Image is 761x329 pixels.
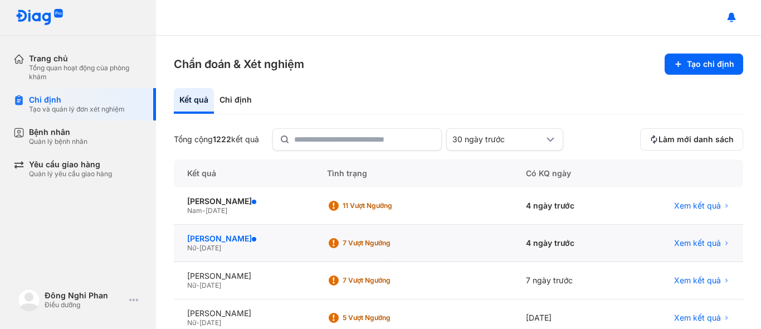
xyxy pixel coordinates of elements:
div: Tạo và quản lý đơn xét nghiệm [29,105,125,114]
span: Nữ [187,318,196,327]
span: [DATE] [206,206,227,215]
span: Xem kết quả [674,313,721,323]
span: Xem kết quả [674,201,721,211]
span: [DATE] [199,281,221,289]
span: - [196,281,199,289]
span: - [196,244,199,252]
div: Chỉ định [29,95,125,105]
div: 4 ngày trước [513,225,622,262]
div: Đông Nghi Phan [45,291,125,301]
div: [PERSON_NAME] [187,196,300,206]
button: Làm mới danh sách [640,128,743,151]
div: Quản lý yêu cầu giao hàng [29,170,112,178]
h3: Chẩn đoán & Xét nghiệm [174,56,304,72]
div: Điều dưỡng [45,301,125,309]
div: [PERSON_NAME] [187,234,300,244]
div: Trang chủ [29,54,143,64]
span: Nam [187,206,202,215]
span: - [202,206,206,215]
img: logo [18,289,40,311]
div: [PERSON_NAME] [187,271,300,281]
div: Tình trạng [314,159,513,187]
div: Có KQ ngày [513,159,622,187]
div: Bệnh nhân [29,127,87,137]
div: 7 ngày trước [513,262,622,299]
span: Làm mới danh sách [658,134,734,144]
span: [DATE] [199,244,221,252]
span: [DATE] [199,318,221,327]
span: Nữ [187,281,196,289]
div: 11 Vượt ngưỡng [343,201,432,210]
div: Kết quả [174,159,314,187]
div: Quản lý bệnh nhân [29,137,87,146]
div: Tổng quan hoạt động của phòng khám [29,64,143,81]
div: Kết quả [174,88,214,114]
div: 7 Vượt ngưỡng [343,239,432,248]
div: 7 Vượt ngưỡng [343,276,432,285]
div: 5 Vượt ngưỡng [343,313,432,322]
div: Yêu cầu giao hàng [29,159,112,170]
span: - [196,318,199,327]
span: Xem kết quả [674,238,721,248]
div: 30 ngày trước [452,134,544,144]
div: Chỉ định [214,88,257,114]
span: Xem kết quả [674,275,721,286]
button: Tạo chỉ định [665,54,743,75]
div: Tổng cộng kết quả [174,134,259,144]
div: [PERSON_NAME] [187,308,300,318]
img: logo [16,9,64,26]
span: Nữ [187,244,196,252]
div: 4 ngày trước [513,187,622,225]
span: 1222 [213,134,231,144]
